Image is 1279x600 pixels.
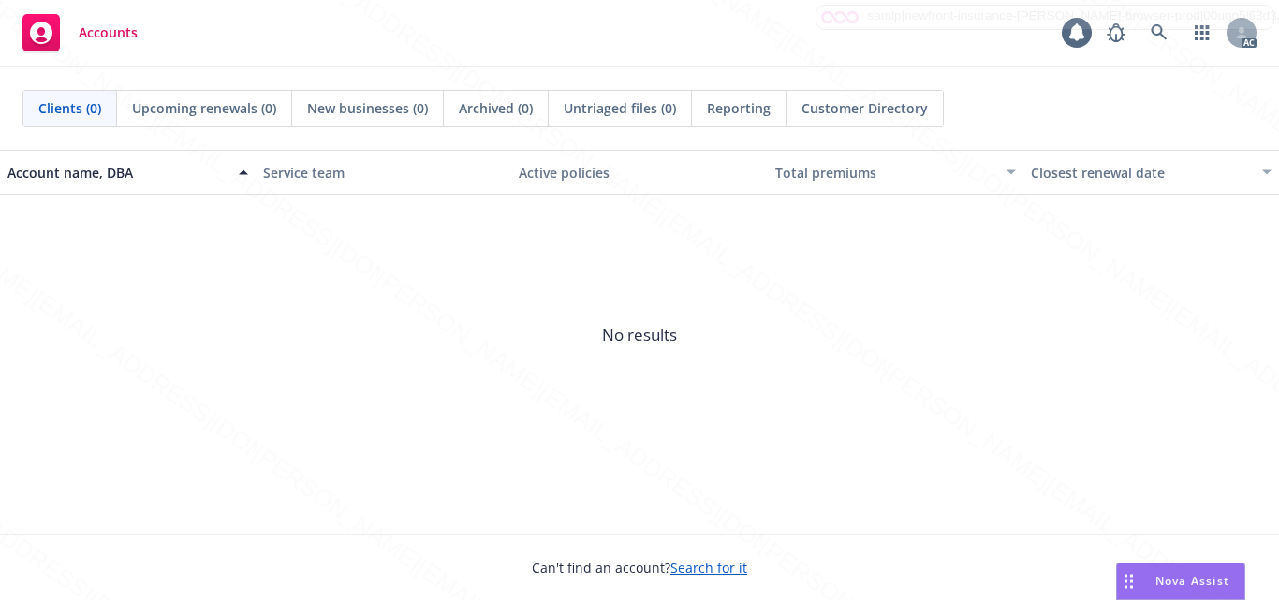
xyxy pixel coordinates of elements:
[307,98,428,118] span: New businesses (0)
[459,98,533,118] span: Archived (0)
[132,98,276,118] span: Upcoming renewals (0)
[1155,573,1229,589] span: Nova Assist
[1023,150,1279,195] button: Closest renewal date
[532,558,747,578] span: Can't find an account?
[38,98,101,118] span: Clients (0)
[511,150,767,195] button: Active policies
[256,150,511,195] button: Service team
[1031,163,1251,183] div: Closest renewal date
[7,163,228,183] div: Account name, DBA
[519,163,759,183] div: Active policies
[1140,14,1178,51] a: Search
[564,98,676,118] span: Untriaged files (0)
[670,559,747,577] a: Search for it
[768,150,1023,195] button: Total premiums
[775,163,995,183] div: Total premiums
[1116,563,1245,600] button: Nova Assist
[801,98,928,118] span: Customer Directory
[1183,14,1221,51] a: Switch app
[1097,14,1135,51] a: Report a Bug
[1117,563,1140,599] div: Drag to move
[263,163,504,183] div: Service team
[15,7,145,59] a: Accounts
[707,98,771,118] span: Reporting
[79,25,138,40] span: Accounts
